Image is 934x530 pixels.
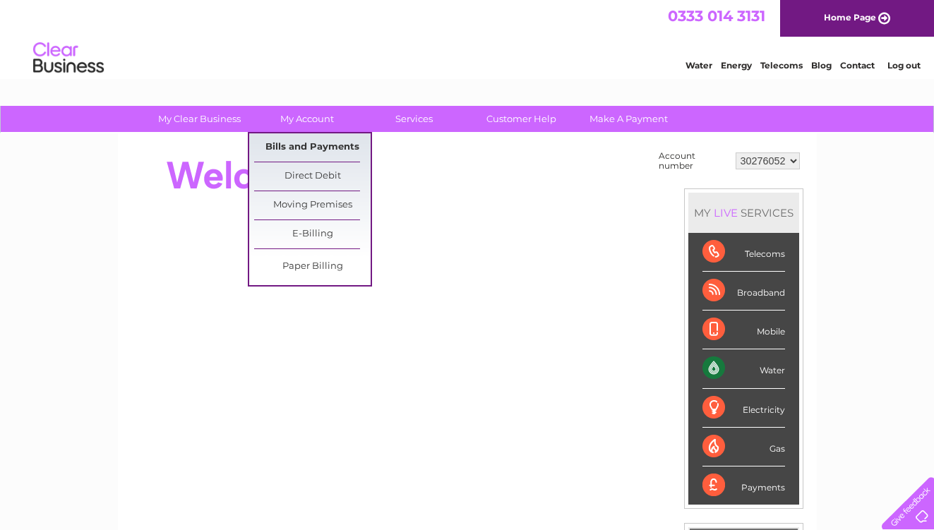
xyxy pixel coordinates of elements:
[254,133,371,162] a: Bills and Payments
[702,272,785,311] div: Broadband
[463,106,580,132] a: Customer Help
[254,220,371,248] a: E-Billing
[249,106,365,132] a: My Account
[702,466,785,505] div: Payments
[711,206,741,219] div: LIVE
[32,37,104,80] img: logo.png
[702,349,785,388] div: Water
[840,60,875,71] a: Contact
[655,147,732,174] td: Account number
[702,233,785,272] div: Telecoms
[702,428,785,466] div: Gas
[570,106,687,132] a: Make A Payment
[254,253,371,281] a: Paper Billing
[887,60,921,71] a: Log out
[760,60,803,71] a: Telecoms
[356,106,472,132] a: Services
[688,193,799,233] div: MY SERVICES
[134,8,801,68] div: Clear Business is a trading name of Verastar Limited (registered in [GEOGRAPHIC_DATA] No. 3667643...
[141,106,258,132] a: My Clear Business
[254,162,371,191] a: Direct Debit
[668,7,765,25] a: 0333 014 3131
[811,60,832,71] a: Blog
[702,389,785,428] div: Electricity
[702,311,785,349] div: Mobile
[721,60,752,71] a: Energy
[254,191,371,219] a: Moving Premises
[685,60,712,71] a: Water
